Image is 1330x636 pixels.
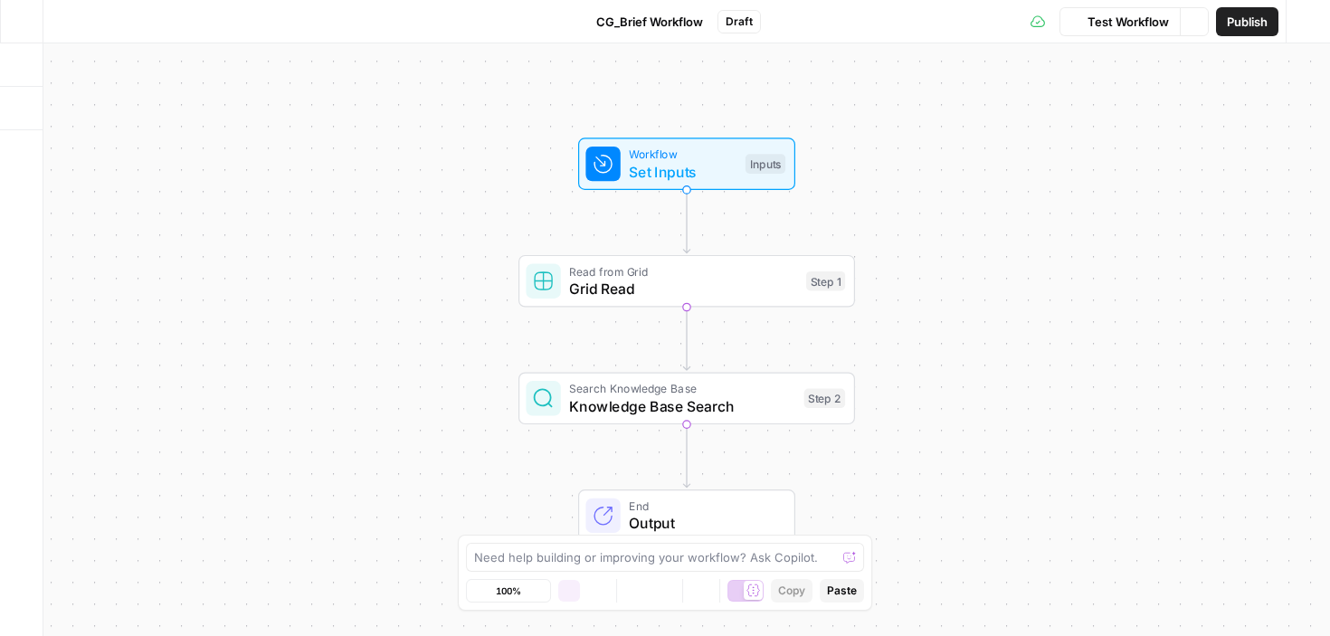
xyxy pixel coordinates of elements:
span: Workflow [629,146,736,163]
div: EndOutput [518,489,855,542]
span: Draft [726,14,753,30]
div: Read from GridGrid ReadStep 1 [518,255,855,308]
span: Test Workflow [1088,13,1169,31]
g: Edge from step_1 to step_2 [683,308,689,371]
span: End [629,498,776,515]
span: Knowledge Base Search [569,395,795,417]
g: Edge from start to step_1 [683,190,689,253]
span: 100% [496,584,521,598]
span: Search Knowledge Base [569,380,795,397]
div: Search Knowledge BaseKnowledge Base SearchStep 2 [518,373,855,425]
span: CG_Brief Workflow [596,13,703,31]
button: Copy [771,579,812,603]
div: Inputs [746,154,785,174]
span: Grid Read [569,278,797,299]
span: Read from Grid [569,262,797,280]
div: Step 1 [806,271,845,291]
button: CG_Brief Workflow [569,7,714,36]
button: Test Workflow [1059,7,1180,36]
span: Output [629,512,776,534]
button: Paste [820,579,864,603]
span: Paste [827,583,857,599]
span: Set Inputs [629,161,736,183]
span: Publish [1227,13,1268,31]
div: Step 2 [804,389,846,409]
div: WorkflowSet InputsInputs [518,138,855,190]
span: Copy [778,583,805,599]
g: Edge from step_2 to end [683,424,689,488]
button: Publish [1216,7,1278,36]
